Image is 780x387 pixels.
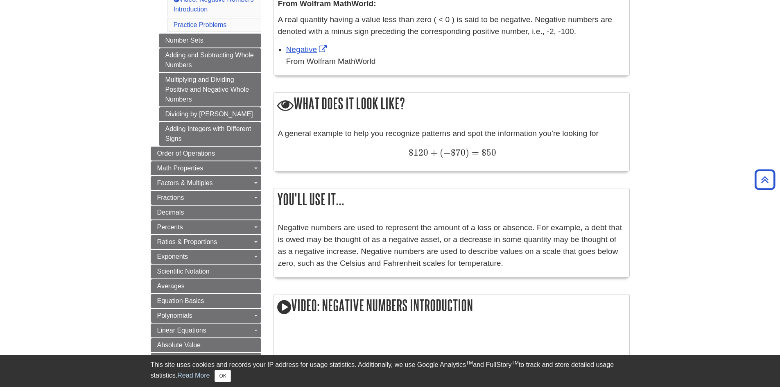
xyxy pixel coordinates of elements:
[278,222,625,269] p: Negative numbers are used to represent the amount of a loss or absence. For example, a debt that ...
[151,338,261,352] a: Absolute Value
[157,179,213,186] span: Factors & Multiples
[151,279,261,293] a: Averages
[438,147,443,158] span: (
[215,370,231,382] button: Close
[159,107,261,121] a: Dividing by [PERSON_NAME]
[151,324,261,337] a: Linear Equations
[157,209,184,216] span: Decimals
[157,283,185,290] span: Averages
[409,147,414,158] span: $
[151,294,261,308] a: Equation Basics
[151,235,261,249] a: Ratios & Proportions
[414,147,428,158] span: 120
[159,34,261,48] a: Number Sets
[278,128,625,140] p: A general example to help you recognize patterns and spot the information you're looking for
[151,191,261,205] a: Fractions
[466,147,469,158] span: )
[512,360,519,366] sup: TM
[443,147,451,158] span: −
[466,360,473,366] sup: TM
[151,176,261,190] a: Factors & Multiples
[157,342,201,349] span: Absolute Value
[157,312,192,319] span: Polynomials
[752,174,778,185] a: Back to Top
[151,161,261,175] a: Math Properties
[451,147,456,158] span: $
[151,360,630,382] div: This site uses cookies and records your IP address for usage statistics. Additionally, we use Goo...
[159,48,261,72] a: Adding and Subtracting Whole Numbers
[151,220,261,234] a: Percents
[157,253,188,260] span: Exponents
[151,309,261,323] a: Polynomials
[456,147,466,158] span: 70
[157,238,217,245] span: Ratios & Proportions
[177,372,210,379] a: Read More
[486,147,496,158] span: 50
[151,265,261,278] a: Scientific Notation
[151,147,261,161] a: Order of Operations
[157,224,183,231] span: Percents
[469,147,479,158] span: =
[286,56,625,68] div: From Wolfram MathWorld
[157,297,204,304] span: Equation Basics
[157,327,206,334] span: Linear Equations
[157,165,203,172] span: Math Properties
[274,294,629,318] h2: Video: Negative Numbers Introduction
[159,73,261,106] a: Multiplying and Dividing Positive and Negative Whole Numbers
[278,14,625,38] p: A real quantity having a value less than zero ( < 0 ) is said to be negative. Negative numbers ar...
[151,250,261,264] a: Exponents
[157,194,184,201] span: Fractions
[274,188,629,210] h2: You'll use it...
[174,21,227,28] a: Practice Problems
[159,122,261,146] a: Adding Integers with Different Signs
[428,147,438,158] span: +
[286,45,329,54] a: Link opens in new window
[274,93,629,116] h2: What does it look like?
[157,268,210,275] span: Scientific Notation
[151,353,261,367] a: Rational Expressions
[151,206,261,220] a: Decimals
[157,150,215,157] span: Order of Operations
[482,147,486,158] span: $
